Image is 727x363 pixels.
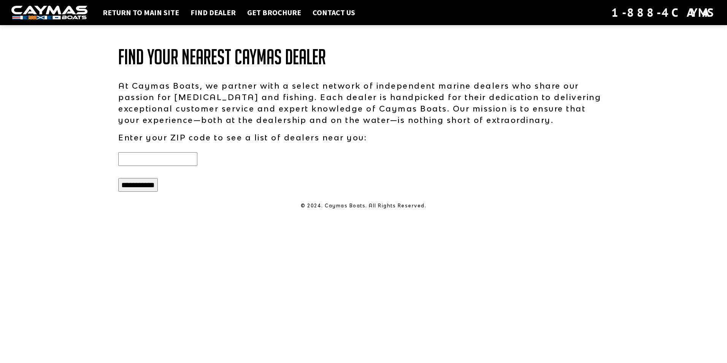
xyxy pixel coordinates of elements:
[118,202,609,209] p: © 2024. Caymas Boats. All Rights Reserved.
[309,8,359,18] a: Contact Us
[611,4,716,21] div: 1-888-4CAYMAS
[118,132,609,143] p: Enter your ZIP code to see a list of dealers near you:
[11,6,87,20] img: white-logo-c9c8dbefe5ff5ceceb0f0178aa75bf4bb51f6bca0971e226c86eb53dfe498488.png
[187,8,240,18] a: Find Dealer
[118,46,609,68] h1: Find Your Nearest Caymas Dealer
[243,8,305,18] a: Get Brochure
[99,8,183,18] a: Return to main site
[118,80,609,126] p: At Caymas Boats, we partner with a select network of independent marine dealers who share our pas...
